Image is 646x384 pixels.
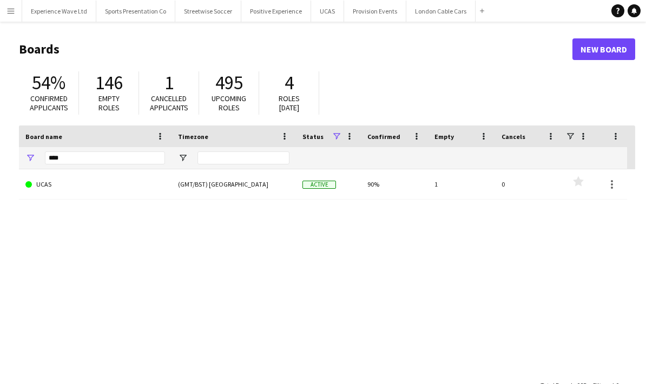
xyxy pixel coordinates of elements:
[361,169,428,199] div: 90%
[178,153,188,163] button: Open Filter Menu
[367,133,400,141] span: Confirmed
[212,94,246,112] span: Upcoming roles
[172,169,296,199] div: (GMT/BST) [GEOGRAPHIC_DATA]
[45,151,165,164] input: Board name Filter Input
[25,153,35,163] button: Open Filter Menu
[241,1,311,22] button: Positive Experience
[279,94,300,112] span: Roles [DATE]
[197,151,289,164] input: Timezone Filter Input
[502,133,525,141] span: Cancels
[406,1,476,22] button: London Cable Cars
[98,94,120,112] span: Empty roles
[96,1,175,22] button: Sports Presentation Co
[150,94,188,112] span: Cancelled applicants
[495,169,562,199] div: 0
[285,71,294,95] span: 4
[215,71,243,95] span: 495
[164,71,174,95] span: 1
[32,71,65,95] span: 54%
[22,1,96,22] button: Experience Wave Ltd
[302,181,336,189] span: Active
[572,38,635,60] a: New Board
[302,133,324,141] span: Status
[25,169,165,200] a: UCAS
[434,133,454,141] span: Empty
[19,41,572,57] h1: Boards
[95,71,123,95] span: 146
[178,133,208,141] span: Timezone
[428,169,495,199] div: 1
[175,1,241,22] button: Streetwise Soccer
[344,1,406,22] button: Provision Events
[25,133,62,141] span: Board name
[311,1,344,22] button: UCAS
[30,94,68,112] span: Confirmed applicants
